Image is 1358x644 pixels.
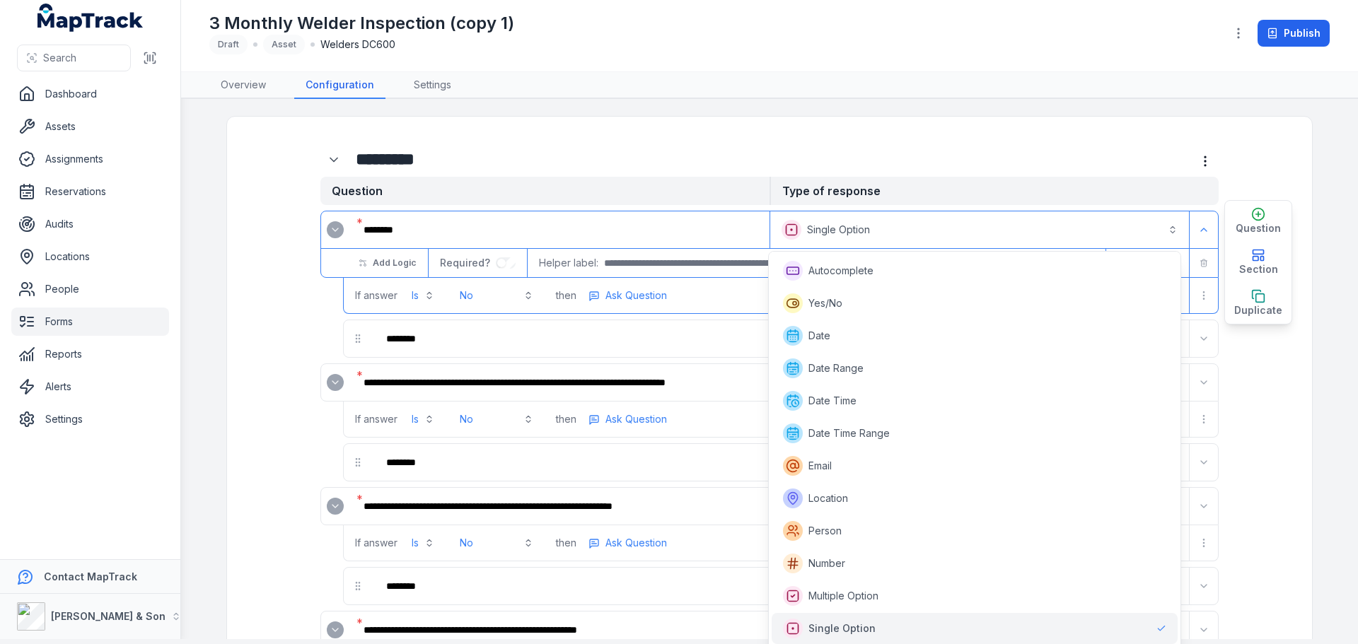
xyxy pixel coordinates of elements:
span: Email [808,459,832,473]
span: Date Range [808,361,864,375]
span: Date Time [808,394,857,408]
span: Location [808,491,848,505]
span: Autocomplete [808,264,874,278]
span: Single Option [808,621,876,636]
span: Multiple Option [808,589,878,603]
span: Date Time Range [808,426,890,440]
span: Yes/No [808,296,842,310]
span: Number [808,556,845,570]
span: Person [808,524,842,538]
button: Single Option [773,214,1186,245]
span: Date [808,329,830,343]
